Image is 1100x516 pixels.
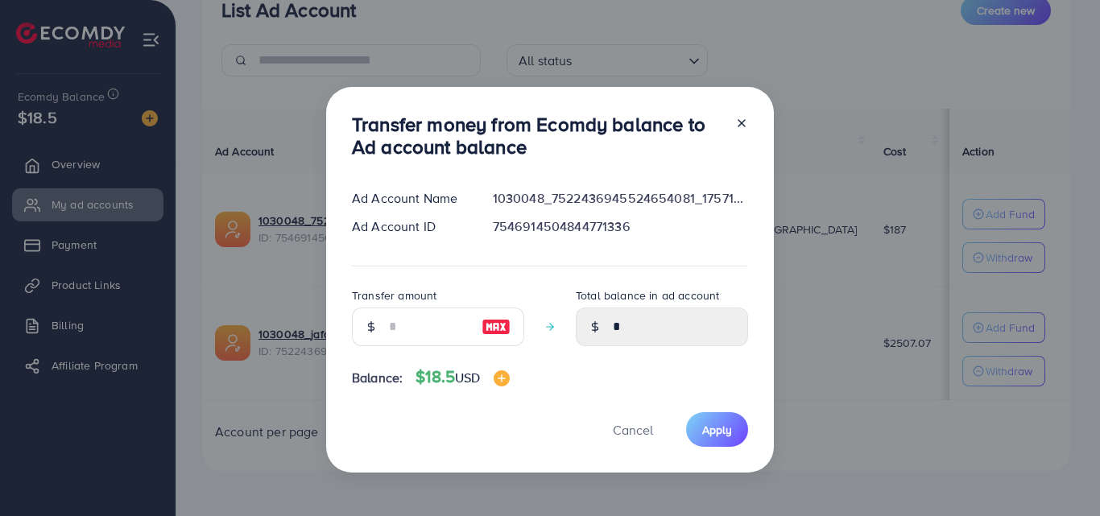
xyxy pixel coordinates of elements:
[613,421,653,439] span: Cancel
[576,287,719,303] label: Total balance in ad account
[352,113,722,159] h3: Transfer money from Ecomdy balance to Ad account balance
[1032,444,1088,504] iframe: Chat
[482,317,511,336] img: image
[352,287,436,303] label: Transfer amount
[416,367,509,387] h4: $18.5
[494,370,510,386] img: image
[339,217,480,236] div: Ad Account ID
[686,412,748,447] button: Apply
[352,369,403,387] span: Balance:
[702,422,732,438] span: Apply
[480,189,761,208] div: 1030048_7522436945524654081_1757153410313
[455,369,480,386] span: USD
[593,412,673,447] button: Cancel
[480,217,761,236] div: 7546914504844771336
[339,189,480,208] div: Ad Account Name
